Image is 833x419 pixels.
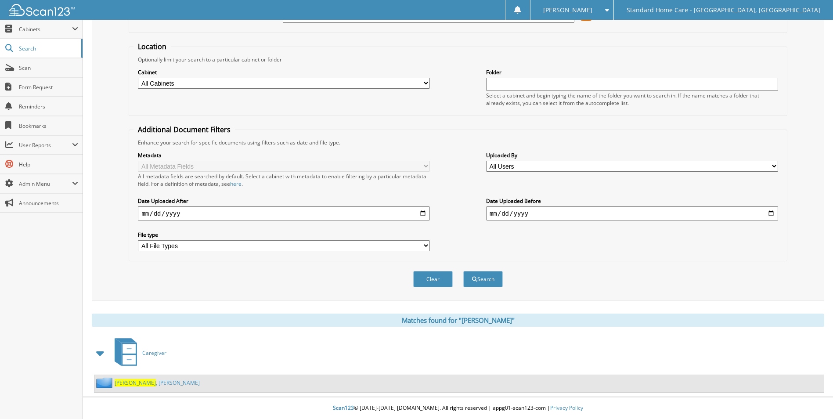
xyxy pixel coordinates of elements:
span: Cabinets [19,25,72,33]
span: Help [19,161,78,168]
div: Optionally limit your search to a particular cabinet or folder [133,56,782,63]
span: Caregiver [142,349,166,357]
a: [PERSON_NAME], [PERSON_NAME] [115,379,200,386]
a: Caregiver [109,336,166,370]
span: [PERSON_NAME] [115,379,156,386]
img: folder2.png [96,377,115,388]
input: end [486,206,778,220]
label: File type [138,231,430,238]
span: Scan [19,64,78,72]
div: Enhance your search for specific documents using filters such as date and file type. [133,139,782,146]
label: Date Uploaded After [138,197,430,205]
a: here [230,180,242,188]
iframe: Chat Widget [789,377,833,419]
label: Metadata [138,152,430,159]
legend: Additional Document Filters [133,125,235,134]
span: Form Request [19,83,78,91]
div: All metadata fields are searched by default. Select a cabinet with metadata to enable filtering b... [138,173,430,188]
legend: Location [133,42,171,51]
span: [PERSON_NAME] [543,7,592,13]
img: scan123-logo-white.svg [9,4,75,16]
label: Folder [486,69,778,76]
a: Privacy Policy [550,404,583,412]
div: Matches found for "[PERSON_NAME]" [92,314,824,327]
span: Announcements [19,199,78,207]
span: Admin Menu [19,180,72,188]
span: Search [19,45,77,52]
span: Scan123 [333,404,354,412]
span: User Reports [19,141,72,149]
span: Standard Home Care - [GEOGRAPHIC_DATA], [GEOGRAPHIC_DATA] [627,7,820,13]
div: © [DATE]-[DATE] [DOMAIN_NAME]. All rights reserved | appg01-scan123-com | [83,397,833,419]
label: Cabinet [138,69,430,76]
button: Clear [413,271,453,287]
input: start [138,206,430,220]
label: Uploaded By [486,152,778,159]
span: Reminders [19,103,78,110]
div: Select a cabinet and begin typing the name of the folder you want to search in. If the name match... [486,92,778,107]
span: Bookmarks [19,122,78,130]
label: Date Uploaded Before [486,197,778,205]
button: Search [463,271,503,287]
